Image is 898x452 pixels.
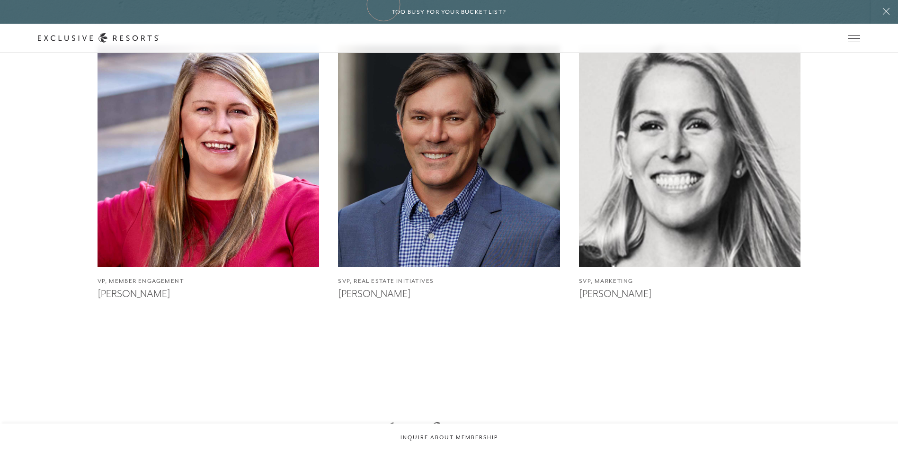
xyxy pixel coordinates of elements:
[338,286,560,300] h3: [PERSON_NAME]
[98,45,320,300] a: VP, Member Engagement[PERSON_NAME]
[338,277,560,286] h4: SVP, Real Estate Initiatives
[392,8,507,17] h6: Too busy for your bucket list?
[579,277,801,286] h4: SVP, Marketing
[848,35,860,42] button: Open navigation
[98,286,320,300] h3: [PERSON_NAME]
[579,286,801,300] h3: [PERSON_NAME]
[579,45,801,300] a: SVP, Marketing[PERSON_NAME]
[98,277,320,286] h4: VP, Member Engagement
[338,45,560,300] a: SVP, Real Estate Initiatives[PERSON_NAME]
